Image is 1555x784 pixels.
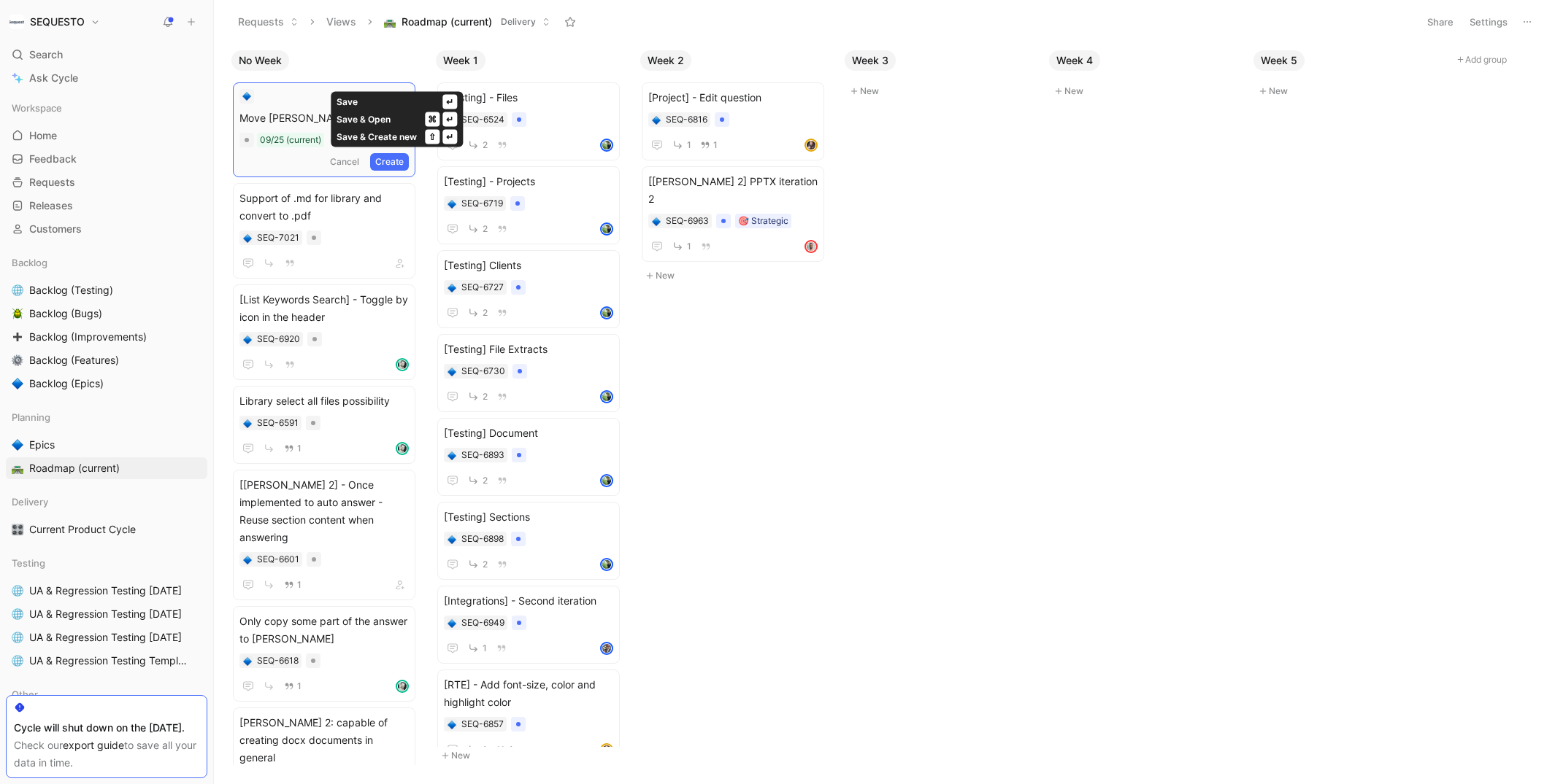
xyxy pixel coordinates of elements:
img: avatar [806,241,816,252]
a: [Testing] - Files2avatar [437,82,620,160]
button: 🔷 [447,198,457,209]
img: avatar [602,308,612,318]
a: [Testing] - Projects2avatar [437,166,620,244]
button: Views [320,11,363,33]
span: 1 [509,745,513,754]
button: Week 3 [845,50,896,71]
span: 1 [297,682,302,691]
span: Current Product Cycle [29,522,136,537]
span: [[PERSON_NAME] 2] - Once implemented to auto answer - Reuse section content when answering [239,476,409,546]
img: 🔷 [448,451,456,460]
div: Search [6,44,207,66]
button: 🔷 [242,554,253,564]
button: 1 [281,678,304,694]
span: 2 [483,225,488,233]
a: 🔷Epics [6,434,207,456]
a: [[PERSON_NAME] 2] PPTX iteration 2🎯 Strategic1avatar [642,166,824,262]
img: avatar [602,559,612,570]
span: [Testing] Sections [444,508,613,526]
a: 🪲Backlog (Bugs) [6,303,207,325]
a: [[PERSON_NAME] 2] - Once implemented to auto answer - Reuse section content when answering1 [233,470,415,600]
button: 1 [669,237,694,255]
span: UA & Regression Testing [DATE] [29,583,182,598]
span: Customers [29,222,82,236]
a: [List Keywords Search] - Toggle by icon in the headeravatar [233,284,415,380]
a: [Testing] Clients2avatar [437,250,620,328]
span: [Testing] Document [444,424,613,442]
div: SEQ-6898 [461,532,504,546]
button: 🔷 [651,216,661,226]
span: 1 [297,444,302,453]
img: 🔷 [243,419,252,428]
img: SEQUESTO [9,15,24,29]
a: 🔷Backlog (Epics) [6,373,207,395]
div: Testing🌐UA & Regression Testing [DATE]🌐UA & Regression Testing [DATE]🌐UA & Regression Testing [DA... [6,552,207,672]
span: [Integrations] - Second iteration [444,592,613,610]
div: Workspace [6,97,207,119]
div: No Week🔷Move [PERSON_NAME] to gpt509/25 (current)CancelCreate [226,44,430,772]
span: [[PERSON_NAME] 2] PPTX iteration 2 [648,173,818,208]
img: avatar [602,224,612,234]
div: Save & Create new [337,130,417,144]
img: 🔷 [448,200,456,209]
span: Week 3 [852,53,888,68]
div: 🔷 [447,534,457,544]
span: Planning [12,410,50,424]
button: Week 4 [1049,50,1100,71]
span: Releases [29,198,73,213]
span: 2 [483,560,488,569]
a: 🎛️Current Product Cycle [6,519,207,540]
span: Ask Cycle [29,69,78,87]
span: Home [29,128,57,143]
button: 🌐 [9,629,26,646]
button: Week 2 [640,50,691,71]
span: Backlog (Features) [29,353,119,368]
div: ↵ [442,112,457,127]
div: 🔷 [242,233,253,243]
div: 🔷 [651,115,661,125]
img: 🔷 [243,657,252,666]
div: ↵ [442,95,457,109]
button: 🔷 [447,366,457,376]
div: SEQ-6591 [257,416,299,430]
img: ➕ [12,331,23,343]
button: New [1049,82,1242,100]
button: 🔷 [447,618,457,628]
button: 🔷 [9,375,26,392]
button: 🌐 [9,652,26,669]
button: Requests [231,11,305,33]
button: 2 [464,220,491,238]
button: 1 [669,136,694,154]
div: SEQ-6601 [257,552,299,567]
button: 🔷 [447,719,457,729]
a: [Testing] Document2avatar [437,418,620,496]
img: 🔷 [652,116,661,125]
img: 🔷 [12,439,23,451]
img: 🔷 [448,721,456,729]
div: SEQ-6730 [461,364,505,379]
span: Delivery [12,494,48,509]
img: 🌐 [12,585,23,597]
div: ⇧ [425,130,439,144]
img: 🔷 [448,284,456,292]
img: avatar [397,360,407,370]
div: Planning [6,406,207,428]
div: Delivery [6,491,207,513]
img: avatar [602,140,612,150]
div: Cycle will shut down on the [DATE]. [14,719,199,737]
button: 🌐 [9,605,26,623]
div: SEQ-6857 [461,717,504,731]
div: Check our to save all your data in time. [14,737,199,772]
img: 🔷 [448,368,456,376]
button: 2 [464,471,491,489]
span: UA & Regression Testing [DATE] [29,630,182,645]
span: Backlog (Testing) [29,283,113,298]
button: 🔷 [447,282,457,292]
span: 2 [483,392,488,401]
a: 🌐Backlog (Testing) [6,279,207,301]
